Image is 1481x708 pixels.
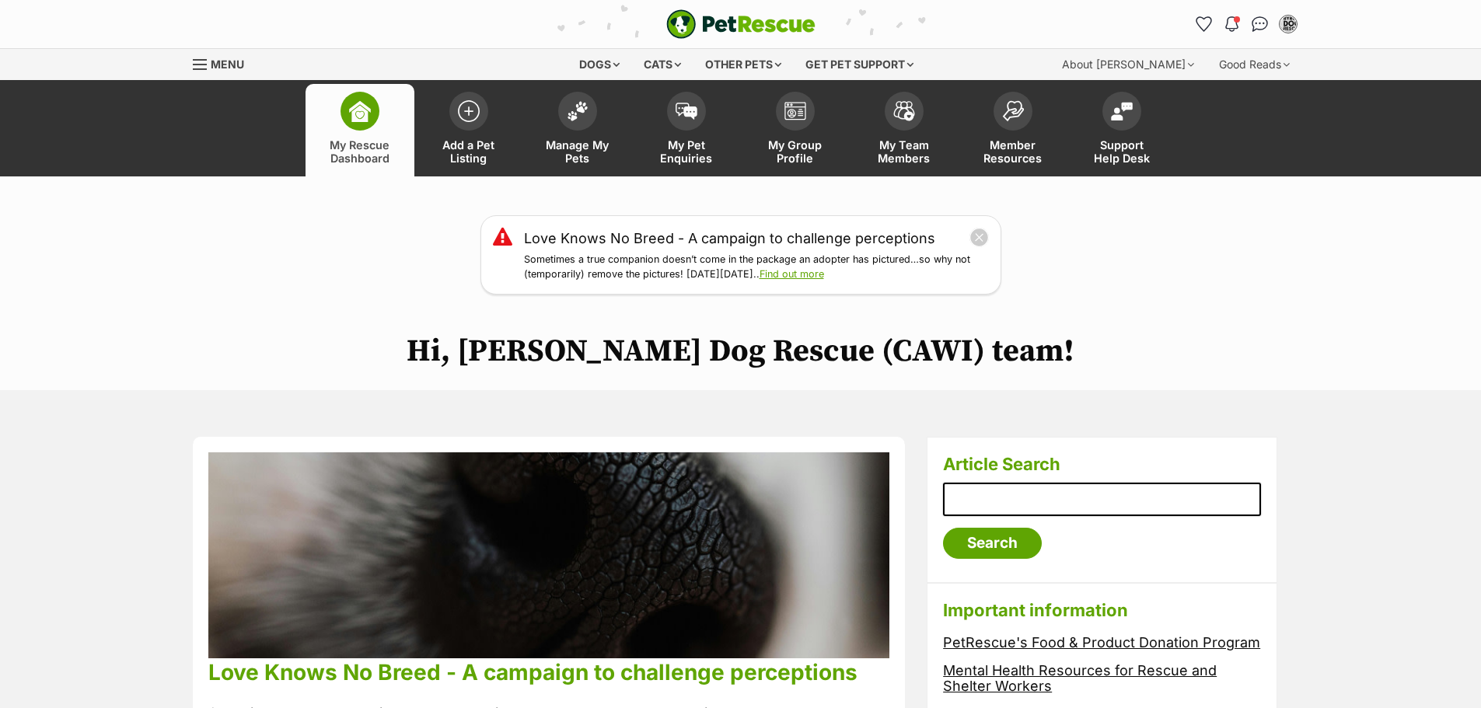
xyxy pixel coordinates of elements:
ul: Account quick links [1192,12,1301,37]
span: Menu [211,58,244,71]
a: My Rescue Dashboard [306,84,414,176]
div: About [PERSON_NAME] [1051,49,1205,80]
div: Cats [633,49,692,80]
input: Search [943,528,1042,559]
img: dashboard-icon-eb2f2d2d3e046f16d808141f083e7271f6b2e854fb5c12c21221c1fb7104beca.svg [349,100,371,122]
span: My Team Members [869,138,939,165]
a: Love Knows No Breed - A campaign to challenge perceptions [208,659,858,685]
div: Other pets [694,49,792,80]
a: Add a Pet Listing [414,84,523,176]
span: Member Resources [978,138,1048,165]
span: My Group Profile [760,138,830,165]
a: Find out more [760,268,824,280]
a: PetRescue's Food & Product Donation Program [943,634,1260,650]
img: group-profile-icon-3fa3cf56718a62981997c0bc7e787c4b2cf8bcc04b72c1350f741eb67cf2f40e.svg [784,102,806,120]
img: notifications-46538b983faf8c2785f20acdc204bb7945ddae34d4c08c2a6579f10ce5e182be.svg [1225,16,1238,32]
div: Get pet support [795,49,924,80]
a: My Team Members [850,84,959,176]
h3: Important information [943,599,1261,621]
a: Mental Health Resources for Rescue and Shelter Workers [943,662,1217,695]
button: Notifications [1220,12,1245,37]
img: team-members-icon-5396bd8760b3fe7c0b43da4ab00e1e3bb1a5d9ba89233759b79545d2d3fc5d0d.svg [893,101,915,121]
img: help-desk-icon-fdf02630f3aa405de69fd3d07c3f3aa587a6932b1a1747fa1d2bba05be0121f9.svg [1111,102,1133,120]
img: pet-enquiries-icon-7e3ad2cf08bfb03b45e93fb7055b45f3efa6380592205ae92323e6603595dc1f.svg [676,103,697,120]
img: manage-my-pets-icon-02211641906a0b7f246fdf0571729dbe1e7629f14944591b6c1af311fb30b64b.svg [567,101,589,121]
a: My Group Profile [741,84,850,176]
button: My account [1276,12,1301,37]
div: Dogs [568,49,630,80]
div: Good Reads [1208,49,1301,80]
a: PetRescue [666,9,816,39]
a: Love Knows No Breed - A campaign to challenge perceptions [524,228,935,249]
img: Janine Khosid profile pic [1280,16,1296,32]
a: Member Resources [959,84,1067,176]
h3: Article Search [943,453,1261,475]
img: chat-41dd97257d64d25036548639549fe6c8038ab92f7586957e7f3b1b290dea8141.svg [1252,16,1268,32]
a: Conversations [1248,12,1273,37]
img: member-resources-icon-8e73f808a243e03378d46382f2149f9095a855e16c252ad45f914b54edf8863c.svg [1002,100,1024,121]
img: qlpmmvihh7jrrcblay3l.jpg [208,452,890,658]
a: Manage My Pets [523,84,632,176]
p: Sometimes a true companion doesn’t come in the package an adopter has pictured…so why not (tempor... [524,253,989,282]
a: Menu [193,49,255,77]
a: My Pet Enquiries [632,84,741,176]
span: Manage My Pets [543,138,613,165]
span: Support Help Desk [1087,138,1157,165]
span: My Rescue Dashboard [325,138,395,165]
a: Favourites [1192,12,1217,37]
img: logo-e224e6f780fb5917bec1dbf3a21bbac754714ae5b6737aabdf751b685950b380.svg [666,9,816,39]
span: Add a Pet Listing [434,138,504,165]
a: Support Help Desk [1067,84,1176,176]
img: add-pet-listing-icon-0afa8454b4691262ce3f59096e99ab1cd57d4a30225e0717b998d2c9b9846f56.svg [458,100,480,122]
span: My Pet Enquiries [651,138,721,165]
button: close [969,228,989,247]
